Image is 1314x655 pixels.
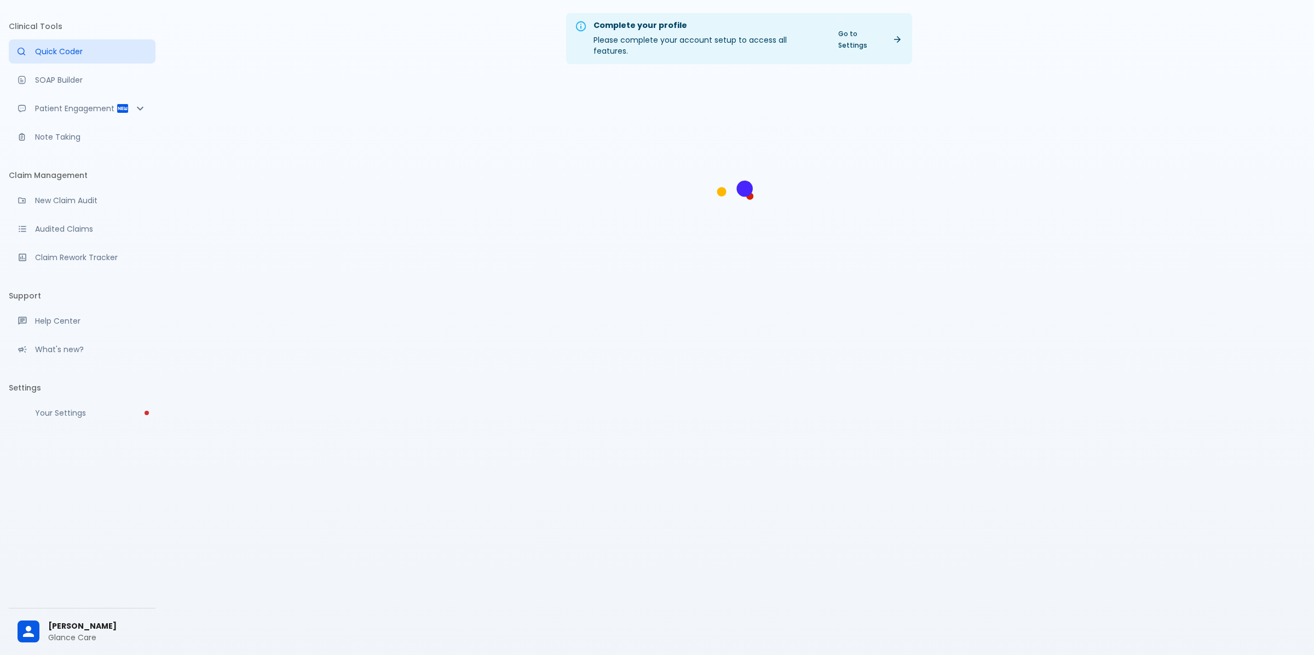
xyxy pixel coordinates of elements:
li: Support [9,283,155,309]
p: Claim Rework Tracker [35,252,147,263]
p: Patient Engagement [35,103,116,114]
a: View audited claims [9,217,155,241]
a: Please complete account setup [9,401,155,425]
p: Help Center [35,315,147,326]
a: Moramiz: Find ICD10AM codes instantly [9,39,155,64]
p: Audited Claims [35,223,147,234]
li: Claim Management [9,162,155,188]
p: SOAP Builder [35,74,147,85]
a: Advanced note-taking [9,125,155,149]
p: Note Taking [35,131,147,142]
div: Complete your profile [593,20,823,32]
a: Audit a new claim [9,188,155,212]
div: Recent updates and feature releases [9,337,155,361]
div: Please complete your account setup to access all features. [593,16,823,61]
p: Quick Coder [35,46,147,57]
span: [PERSON_NAME] [48,620,147,632]
p: What's new? [35,344,147,355]
a: Get help from our support team [9,309,155,333]
a: Monitor progress of claim corrections [9,245,155,269]
p: New Claim Audit [35,195,147,206]
p: Glance Care [48,632,147,643]
li: Clinical Tools [9,13,155,39]
div: Patient Reports & Referrals [9,96,155,120]
a: Go to Settings [832,26,908,53]
li: Settings [9,375,155,401]
a: Docugen: Compose a clinical documentation in seconds [9,68,155,92]
p: Your Settings [35,407,147,418]
div: [PERSON_NAME]Glance Care [9,613,155,651]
